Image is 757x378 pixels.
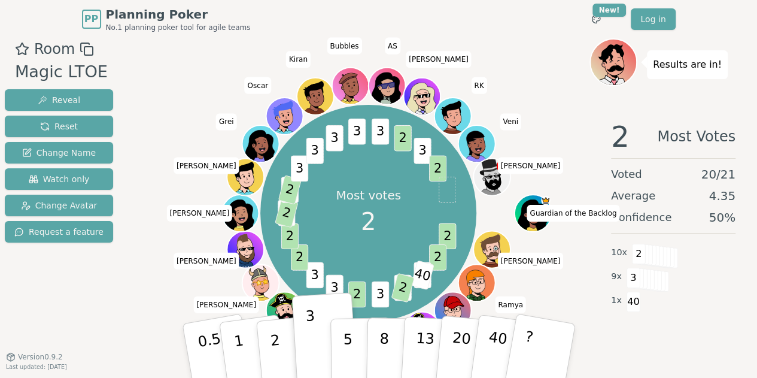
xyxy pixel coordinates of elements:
[439,223,456,250] span: 2
[244,77,271,93] span: Click to change your name
[15,60,108,84] div: Magic LTOE
[34,38,75,60] span: Room
[611,188,655,204] span: Average
[291,156,308,182] span: 3
[15,38,29,60] button: Add as favourite
[394,125,411,152] span: 2
[611,270,622,283] span: 9 x
[385,37,400,54] span: Click to change your name
[701,166,735,183] span: 20 / 21
[611,209,671,226] span: Confidence
[632,244,646,264] span: 2
[306,262,323,289] span: 3
[653,56,722,73] p: Results are in!
[278,175,301,205] span: 2
[193,296,259,313] span: Click to change your name
[406,51,472,68] span: Click to change your name
[306,138,323,164] span: 3
[611,166,642,183] span: Voted
[38,94,80,106] span: Reveal
[471,77,487,93] span: Click to change your name
[275,198,298,228] span: 2
[216,113,237,130] span: Click to change your name
[585,8,607,30] button: New!
[6,352,63,362] button: Version0.9.2
[414,138,431,164] span: 3
[611,294,622,307] span: 1 x
[22,147,96,159] span: Change Name
[429,156,446,182] span: 2
[709,209,735,226] span: 50 %
[592,4,627,17] div: New!
[327,37,361,54] span: Click to change your name
[40,120,78,132] span: Reset
[174,157,239,174] span: Click to change your name
[167,205,233,222] span: Click to change your name
[281,223,298,250] span: 2
[174,252,239,269] span: Click to change your name
[5,221,113,243] button: Request a feature
[372,282,389,308] span: 3
[5,116,113,137] button: Reset
[611,122,630,151] span: 2
[6,364,67,370] span: Last updated: [DATE]
[336,187,401,204] p: Most votes
[627,292,640,312] span: 40
[286,51,311,68] span: Click to change your name
[29,173,90,185] span: Watch only
[498,252,564,269] span: Click to change your name
[527,205,619,222] span: Click to change your name
[106,6,251,23] span: Planning Poker
[5,168,113,190] button: Watch only
[631,8,675,30] a: Log in
[14,226,104,238] span: Request a feature
[5,89,113,111] button: Reveal
[500,113,521,130] span: Click to change your name
[498,157,564,174] span: Click to change your name
[348,119,366,145] span: 3
[5,142,113,164] button: Change Name
[495,296,526,313] span: Click to change your name
[106,23,251,32] span: No.1 planning poker tool for agile teams
[84,12,98,26] span: PP
[372,119,389,145] span: 3
[627,268,640,288] span: 3
[611,246,627,259] span: 10 x
[391,273,414,303] span: 2
[5,195,113,216] button: Change Avatar
[326,275,343,301] span: 3
[361,204,376,240] span: 2
[541,196,550,205] span: Guardian of the Backlog is the host
[291,244,308,271] span: 2
[326,125,343,152] span: 3
[348,282,366,308] span: 2
[429,244,446,271] span: 2
[18,352,63,362] span: Version 0.9.2
[709,188,735,204] span: 4.35
[305,307,318,373] p: 3
[657,122,735,151] span: Most Votes
[82,6,251,32] a: PPPlanning PokerNo.1 planning poker tool for agile teams
[21,199,98,211] span: Change Avatar
[411,261,434,291] span: 40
